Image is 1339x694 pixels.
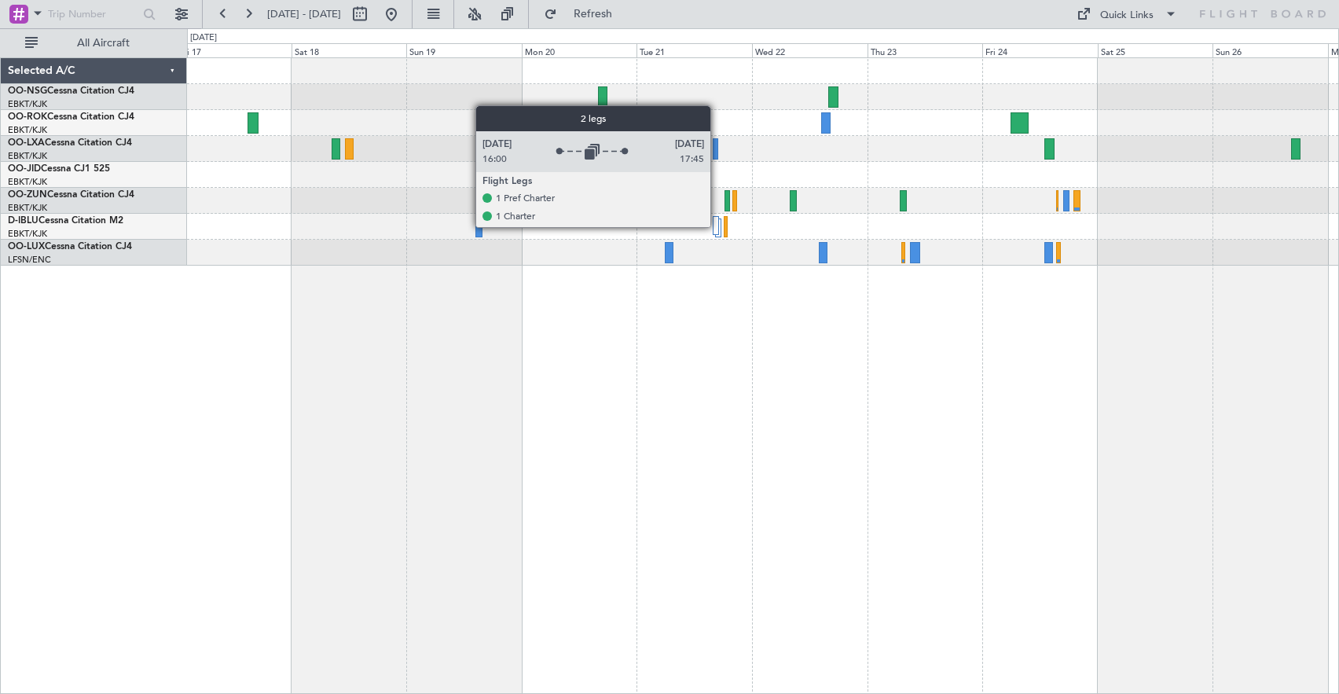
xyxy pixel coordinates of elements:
input: Trip Number [48,2,138,26]
button: Quick Links [1069,2,1185,27]
a: EBKT/KJK [8,176,47,188]
span: D-IBLU [8,216,39,226]
a: OO-LXACessna Citation CJ4 [8,138,132,148]
a: EBKT/KJK [8,124,47,136]
div: Fri 17 [176,43,292,57]
div: [DATE] [190,31,217,45]
a: OO-LUXCessna Citation CJ4 [8,242,132,252]
span: OO-LXA [8,138,45,148]
div: Quick Links [1100,8,1154,24]
div: Mon 20 [522,43,637,57]
span: All Aircraft [41,38,166,49]
a: OO-JIDCessna CJ1 525 [8,164,110,174]
a: LFSN/ENC [8,254,51,266]
span: OO-ZUN [8,190,47,200]
div: Sun 19 [406,43,522,57]
div: Thu 23 [868,43,983,57]
div: Sat 18 [292,43,407,57]
span: [DATE] - [DATE] [267,7,341,21]
div: Sat 25 [1098,43,1213,57]
span: OO-JID [8,164,41,174]
a: EBKT/KJK [8,150,47,162]
div: Sun 26 [1212,43,1328,57]
button: All Aircraft [17,31,171,56]
span: Refresh [560,9,626,20]
div: Fri 24 [982,43,1098,57]
span: OO-LUX [8,242,45,252]
div: Wed 22 [752,43,868,57]
a: OO-ZUNCessna Citation CJ4 [8,190,134,200]
a: D-IBLUCessna Citation M2 [8,216,123,226]
a: EBKT/KJK [8,228,47,240]
button: Refresh [537,2,631,27]
a: OO-ROKCessna Citation CJ4 [8,112,134,122]
div: Tue 21 [636,43,752,57]
a: EBKT/KJK [8,98,47,110]
a: EBKT/KJK [8,202,47,214]
span: OO-ROK [8,112,47,122]
span: OO-NSG [8,86,47,96]
a: OO-NSGCessna Citation CJ4 [8,86,134,96]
